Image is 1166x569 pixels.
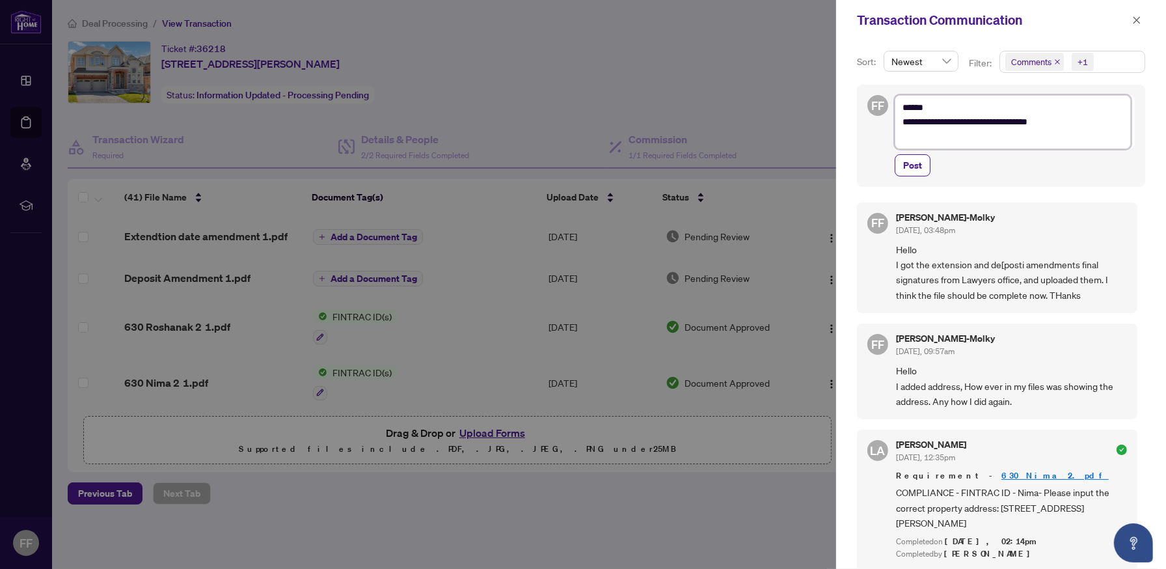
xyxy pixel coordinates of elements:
span: Newest [891,51,951,71]
span: [DATE], 02:14pm [945,536,1038,547]
span: FF [871,214,884,232]
span: LA [871,441,886,460]
h5: [PERSON_NAME]-Molky [896,334,995,343]
span: FF [871,96,884,115]
button: Post [895,154,930,176]
span: FF [871,335,884,354]
span: [DATE], 09:57am [896,346,955,356]
a: 630 Nima 2.pdf [1001,470,1109,481]
div: Completed on [896,536,1127,548]
p: Sort: [857,55,878,69]
span: Comments [1005,53,1064,71]
span: [DATE], 03:48pm [896,225,955,235]
span: Hello I added address, How ever in my files was showing the address. Any how I did again. [896,363,1127,409]
span: COMPLIANCE - FINTRAC ID - Nima- Please input the correct property address: [STREET_ADDRESS][PERSO... [896,485,1127,531]
h5: [PERSON_NAME] [896,440,966,449]
span: [PERSON_NAME] [944,548,1037,559]
span: Post [903,155,922,176]
p: Filter: [969,56,994,70]
div: Completed by [896,548,1127,561]
span: Comments [1011,55,1051,68]
button: Open asap [1114,523,1153,562]
span: Requirement - [896,469,1127,482]
div: Transaction Communication [857,10,1128,30]
span: check-circle [1117,445,1127,455]
span: Hello I got the extension and de[posti amendments final signatures from Lawyers office, and uploa... [896,242,1127,303]
span: close [1132,16,1141,25]
span: close [1054,59,1061,65]
h5: [PERSON_NAME]-Molky [896,213,995,222]
div: +1 [1078,55,1088,68]
span: [DATE], 12:35pm [896,452,955,462]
